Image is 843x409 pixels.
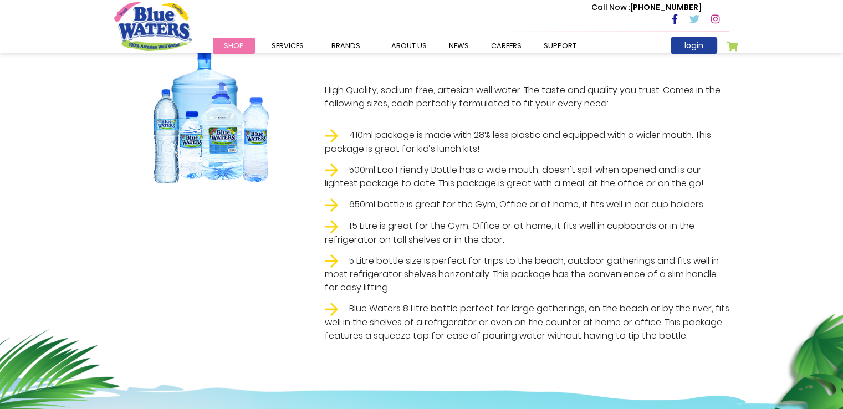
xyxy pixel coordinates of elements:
[325,302,729,342] li: Blue Waters 8 Litre bottle perfect for large gatherings, on the beach or by the river, fits well ...
[331,40,360,51] span: Brands
[325,163,729,191] li: 500ml Eco Friendly Bottle has a wide mouth, doesn't spill when opened and is our lightest package...
[380,38,438,54] a: about us
[325,129,729,156] li: 410ml package is made with 28% less plastic and equipped with a wider mouth. This package is grea...
[671,37,717,54] a: login
[325,84,729,110] p: High Quality, sodium free, artesian well water. The taste and quality you trust. Comes in the fol...
[325,198,729,212] li: 650ml bottle is great for the Gym, Office or at home, it fits well in car cup holders.
[438,38,480,54] a: News
[272,40,304,51] span: Services
[591,2,630,13] span: Call Now :
[480,38,533,54] a: careers
[325,254,729,295] li: 5 Litre bottle size is perfect for trips to the beach, outdoor gatherings and fits well in most r...
[533,38,587,54] a: support
[591,2,702,13] p: [PHONE_NUMBER]
[224,40,244,51] span: Shop
[325,219,729,247] li: 1.5 Litre is great for the Gym, Office or at home, it fits well in cupboards or in the refrigerat...
[325,32,729,56] h2: Blue Waters
[114,2,192,50] a: store logo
